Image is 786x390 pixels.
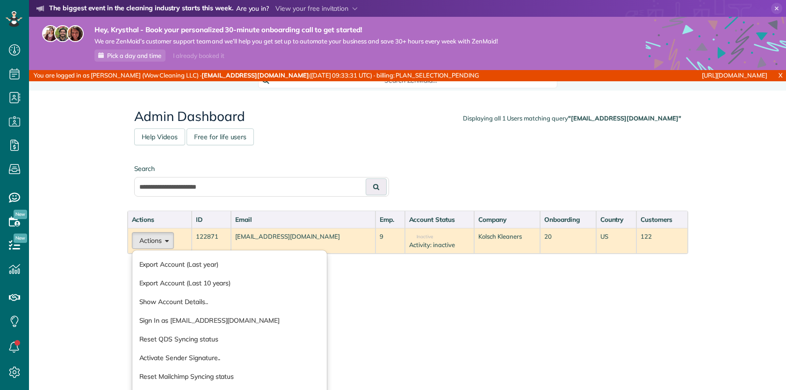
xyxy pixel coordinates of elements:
strong: The biggest event in the cleaning industry starts this week. [49,4,233,14]
div: Actions [132,215,188,224]
strong: "[EMAIL_ADDRESS][DOMAIN_NAME]" [568,114,681,122]
strong: [EMAIL_ADDRESS][DOMAIN_NAME] [202,71,309,79]
button: Actions [132,232,174,249]
td: [EMAIL_ADDRESS][DOMAIN_NAME] [231,228,375,254]
div: Company [478,215,536,224]
a: Export Account (Last 10 years) [132,274,327,292]
td: 9 [375,228,404,254]
div: Account Status [409,215,470,224]
div: Country [600,215,632,224]
span: Inactive [409,234,433,239]
span: Are you in? [236,4,269,14]
img: jorge-587dff0eeaa6aab1f244e6dc62b8924c3b6ad411094392a53c71c6c4a576187d.jpg [54,25,71,42]
li: The world’s leading virtual event for cleaning business owners. [36,16,411,28]
span: New [14,234,27,243]
td: US [596,228,636,254]
td: 122 [636,228,687,254]
span: New [14,210,27,219]
a: Pick a day and time [94,50,166,62]
a: X [775,70,786,81]
img: michelle-19f622bdf1676172e81f8f8fba1fb50e276960ebfe0243fe18214015130c80e4.jpg [67,25,84,42]
div: I already booked it [167,50,230,62]
h2: Admin Dashboard [134,109,681,124]
a: Sign In as [EMAIL_ADDRESS][DOMAIN_NAME] [132,311,327,330]
span: Pick a day and time [107,52,161,59]
div: Activity: inactive [409,241,470,249]
a: Free for life users [187,128,254,145]
img: maria-72a9807cf96188c08ef61303f053569d2e2a8a1cde33d635c8a3ac13582a053d.jpg [42,25,59,42]
a: Reset Mailchimp Syncing status [132,367,327,386]
div: Displaying all 1 Users matching query [463,114,681,123]
a: Export Account (Last year) [132,255,327,274]
div: Customers [641,215,683,224]
div: ID [196,215,227,224]
a: Show Account Details.. [132,292,327,311]
span: We are ZenMaid’s customer support team and we’ll help you get set up to automate your business an... [94,37,498,45]
a: Help Videos [134,128,186,145]
a: Reset QDS Syncing status [132,330,327,348]
strong: Hey, Krysthal - Book your personalized 30-minute onboarding call to get started! [94,25,498,35]
td: Kolsch Kleaners [474,228,540,254]
td: 20 [540,228,596,254]
div: Email [235,215,371,224]
label: Search [134,164,389,173]
div: Onboarding [544,215,592,224]
a: Activate Sender Signature.. [132,348,327,367]
div: Emp. [380,215,400,224]
td: 122871 [192,228,231,254]
div: You are logged in as [PERSON_NAME] (Wow Cleaning LLC) · ([DATE] 09:33:31 UTC) · billing: PLAN_SEL... [29,70,522,81]
a: [URL][DOMAIN_NAME] [702,71,767,79]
